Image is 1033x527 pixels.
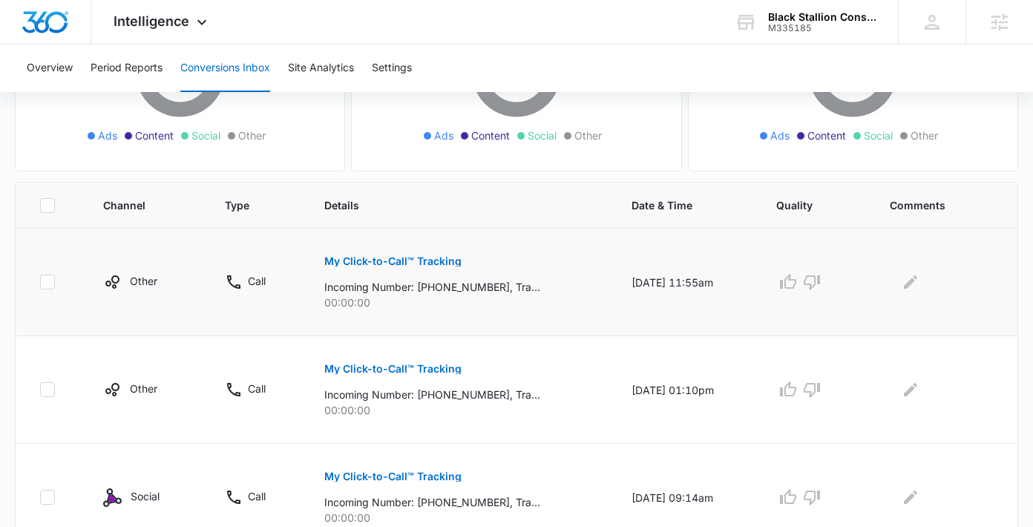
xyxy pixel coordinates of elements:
button: Edit Comments [899,485,922,509]
div: Keywords by Traffic [164,88,250,97]
div: Domain: [DOMAIN_NAME] [39,39,163,50]
p: Incoming Number: [PHONE_NUMBER], Tracking Number: [PHONE_NUMBER], Ring To: [PHONE_NUMBER], Caller... [324,387,540,402]
div: account id [768,23,876,33]
span: Other [238,128,266,143]
div: Domain Overview [56,88,133,97]
span: Content [135,128,174,143]
button: My Click-to-Call™ Tracking [324,459,462,494]
span: Ads [98,128,117,143]
div: account name [768,11,876,23]
span: Other [574,128,602,143]
button: Site Analytics [288,45,354,92]
p: My Click-to-Call™ Tracking [324,364,462,374]
span: Social [864,128,893,143]
button: Edit Comments [899,270,922,294]
p: 00:00:00 [324,402,596,418]
span: Channel [103,197,168,213]
img: logo_orange.svg [24,24,36,36]
span: Date & Time [632,197,718,213]
td: [DATE] 11:55am [614,229,758,336]
span: Details [324,197,574,213]
img: tab_keywords_by_traffic_grey.svg [148,86,160,98]
span: Type [225,197,267,213]
img: tab_domain_overview_orange.svg [40,86,52,98]
button: My Click-to-Call™ Tracking [324,243,462,279]
button: Settings [372,45,412,92]
div: v 4.0.25 [42,24,73,36]
p: 00:00:00 [324,295,596,310]
span: Intelligence [114,13,189,29]
span: Social [528,128,557,143]
button: Conversions Inbox [180,45,270,92]
span: Quality [776,197,833,213]
p: My Click-to-Call™ Tracking [324,471,462,482]
p: Other [130,381,157,396]
span: Content [471,128,510,143]
p: Other [130,273,157,289]
td: [DATE] 01:10pm [614,336,758,444]
p: Call [248,273,266,289]
p: Call [248,488,266,504]
span: Comments [890,197,972,213]
p: My Click-to-Call™ Tracking [324,256,462,266]
span: Other [911,128,938,143]
img: website_grey.svg [24,39,36,50]
p: 00:00:00 [324,510,596,526]
p: Call [248,381,266,396]
span: Ads [770,128,790,143]
button: Overview [27,45,73,92]
span: Ads [434,128,453,143]
span: Social [191,128,220,143]
p: Social [131,488,160,504]
button: Edit Comments [899,378,922,402]
button: My Click-to-Call™ Tracking [324,351,462,387]
p: Incoming Number: [PHONE_NUMBER], Tracking Number: [PHONE_NUMBER], Ring To: [PHONE_NUMBER], Caller... [324,494,540,510]
p: Incoming Number: [PHONE_NUMBER], Tracking Number: [PHONE_NUMBER], Ring To: [PHONE_NUMBER], Caller... [324,279,540,295]
span: Content [807,128,846,143]
button: Period Reports [91,45,163,92]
